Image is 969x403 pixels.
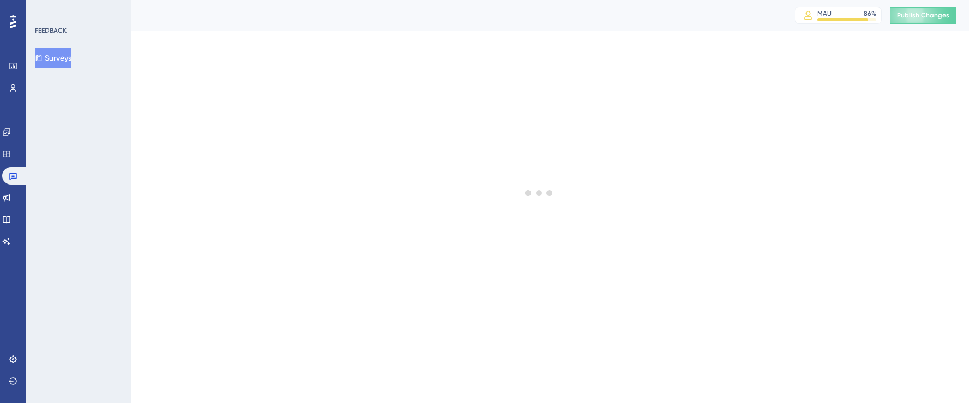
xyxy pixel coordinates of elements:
[897,11,949,20] span: Publish Changes
[864,9,876,18] div: 86 %
[817,9,832,18] div: MAU
[35,48,71,68] button: Surveys
[35,26,67,35] div: FEEDBACK
[890,7,956,24] button: Publish Changes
